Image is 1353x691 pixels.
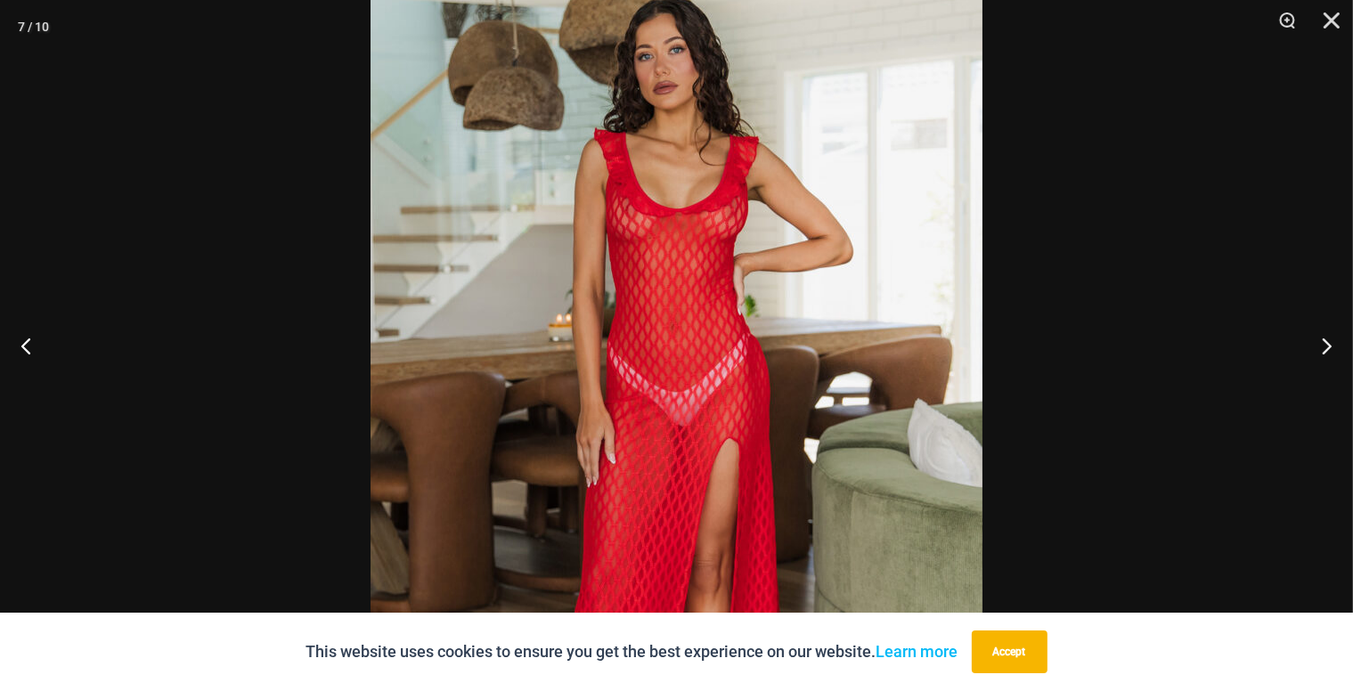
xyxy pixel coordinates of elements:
p: This website uses cookies to ensure you get the best experience on our website. [306,638,958,665]
div: 7 / 10 [18,13,49,40]
button: Next [1286,301,1353,390]
button: Accept [972,630,1047,673]
a: Learn more [876,642,958,661]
